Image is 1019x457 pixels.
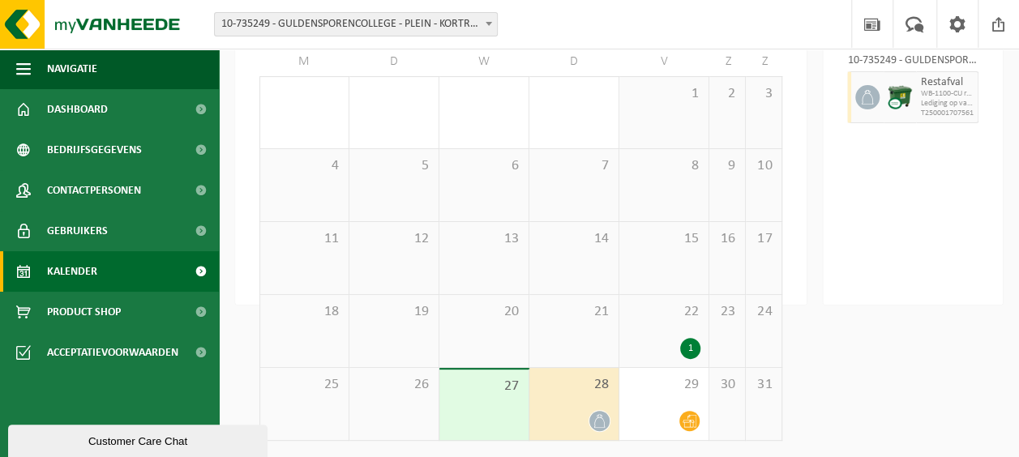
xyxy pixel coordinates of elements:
[680,338,700,359] div: 1
[754,230,773,248] span: 17
[537,303,610,321] span: 21
[717,157,737,175] span: 9
[537,376,610,394] span: 28
[47,89,108,130] span: Dashboard
[717,303,737,321] span: 23
[47,49,97,89] span: Navigatie
[920,109,974,118] span: T250001707561
[47,332,178,373] span: Acceptatievoorwaarden
[627,303,700,321] span: 22
[920,89,974,99] span: WB-1100-CU restafval
[888,85,912,109] img: WB-1100-CU
[358,376,430,394] span: 26
[358,230,430,248] span: 12
[619,47,709,76] td: V
[627,85,700,103] span: 1
[447,157,520,175] span: 6
[627,230,700,248] span: 15
[268,376,340,394] span: 25
[529,47,619,76] td: D
[754,85,773,103] span: 3
[349,47,439,76] td: D
[268,303,340,321] span: 18
[717,230,737,248] span: 16
[537,230,610,248] span: 14
[754,157,773,175] span: 10
[754,376,773,394] span: 31
[447,378,520,395] span: 27
[920,76,974,89] span: Restafval
[447,303,520,321] span: 20
[47,292,121,332] span: Product Shop
[754,303,773,321] span: 24
[47,211,108,251] span: Gebruikers
[717,376,737,394] span: 30
[358,303,430,321] span: 19
[215,13,497,36] span: 10-735249 - GULDENSPORENCOLLEGE - PLEIN - KORTRIJK
[627,376,700,394] span: 29
[447,230,520,248] span: 13
[268,230,340,248] span: 11
[847,55,978,71] div: 10-735249 - GULDENSPORENCOLLEGE - PLEIN - KORTRIJK
[259,47,349,76] td: M
[47,251,97,292] span: Kalender
[537,157,610,175] span: 7
[8,421,271,457] iframe: chat widget
[358,157,430,175] span: 5
[47,130,142,170] span: Bedrijfsgegevens
[746,47,782,76] td: Z
[439,47,529,76] td: W
[709,47,746,76] td: Z
[268,157,340,175] span: 4
[717,85,737,103] span: 2
[920,99,974,109] span: Lediging op vaste frequentie
[47,170,141,211] span: Contactpersonen
[214,12,498,36] span: 10-735249 - GULDENSPORENCOLLEGE - PLEIN - KORTRIJK
[627,157,700,175] span: 8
